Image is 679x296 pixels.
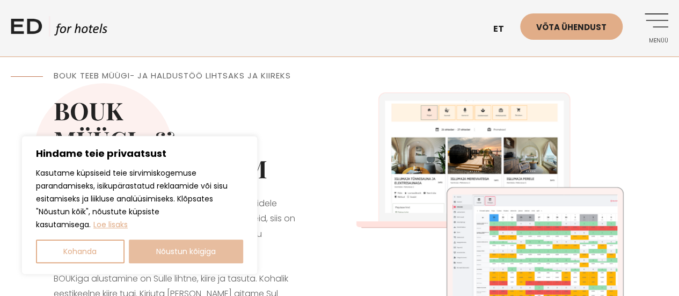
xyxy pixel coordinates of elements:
[36,147,243,160] p: Hindame teie privaatsust
[93,219,128,230] a: Loe lisaks
[488,16,520,42] a: et
[54,70,291,81] span: BOUK TEEB MÜÜGI- JA HALDUSTÖÖ LIHTSAKS JA KIIREKS
[36,167,243,231] p: Kasutame küpsiseid teie sirvimiskogemuse parandamiseks, isikupärastatud reklaamide või sisu esita...
[639,13,668,43] a: Menüü
[54,96,297,183] h2: BOUK MÜÜGI- & HALDUSSÜSTEEM
[129,240,244,263] button: Nõustun kõigiga
[639,38,668,44] span: Menüü
[11,16,107,43] a: ED HOTELS
[36,240,125,263] button: Kohanda
[520,13,623,40] a: Võta ühendust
